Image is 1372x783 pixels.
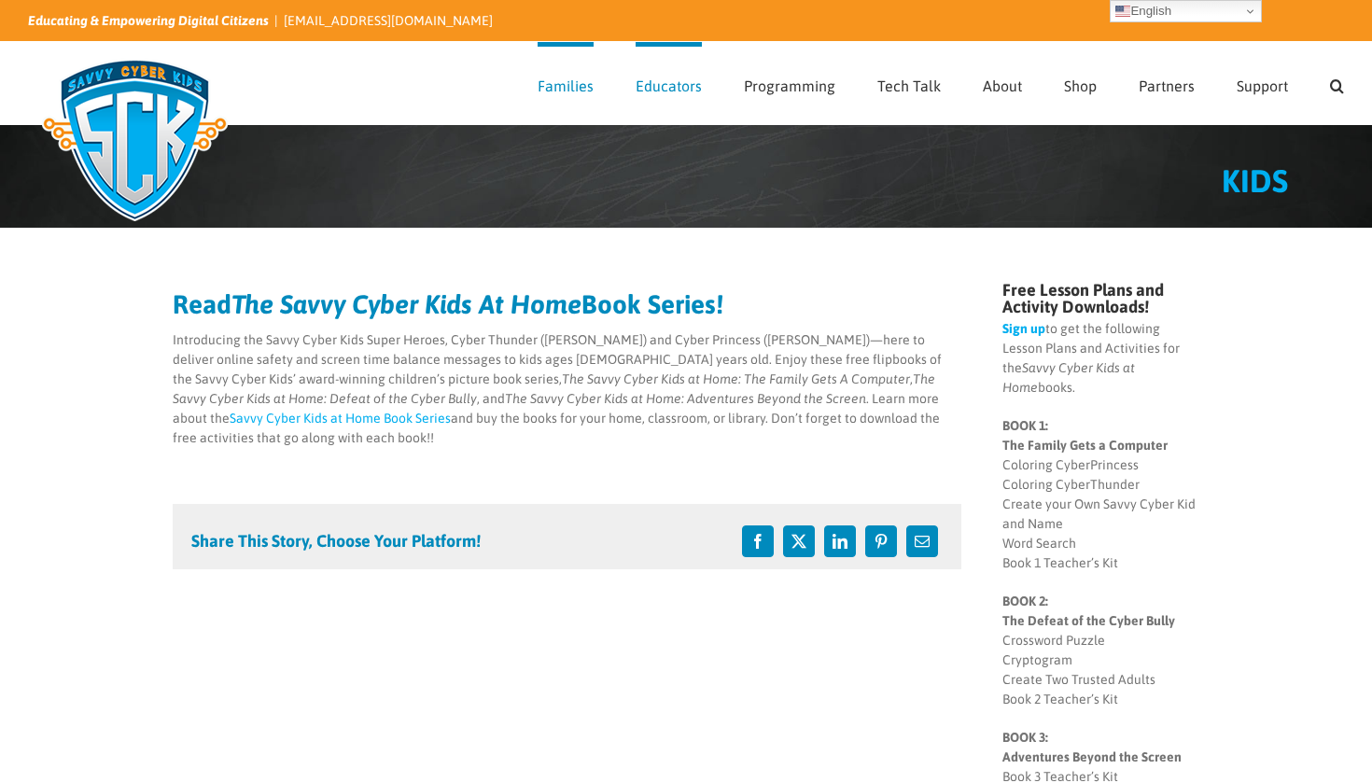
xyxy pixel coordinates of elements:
[538,78,594,93] span: Families
[173,330,961,448] p: Introducing the Savvy Cyber Kids Super Heroes, Cyber Thunder ([PERSON_NAME]) and Cyber Princess (...
[1002,416,1199,573] p: Coloring CyberPrincess Coloring CyberThunder Create your Own Savvy Cyber Kid and Name Word Search...
[737,521,778,562] a: Facebook
[1237,42,1288,124] a: Support
[1064,78,1097,93] span: Shop
[744,78,835,93] span: Programming
[1115,4,1130,19] img: en
[562,371,910,386] em: The Savvy Cyber Kids at Home: The Family Gets A Computer
[538,42,594,124] a: Families
[284,13,493,28] a: [EMAIL_ADDRESS][DOMAIN_NAME]
[983,78,1022,93] span: About
[636,42,702,124] a: Educators
[1002,730,1182,764] strong: BOOK 3: Adventures Beyond the Screen
[1002,319,1199,398] p: to get the following Lesson Plans and Activities for the books.
[28,47,242,233] img: Savvy Cyber Kids Logo
[173,371,935,406] em: The Savvy Cyber Kids at Home: Defeat of the Cyber Bully
[1330,42,1344,124] a: Search
[744,42,835,124] a: Programming
[983,42,1022,124] a: About
[28,13,269,28] i: Educating & Empowering Digital Citizens
[819,521,861,562] a: LinkedIn
[230,411,451,426] a: Savvy Cyber Kids at Home Book Series
[1002,592,1199,709] p: Crossword Puzzle Cryptogram Create Two Trusted Adults Book 2 Teacher’s Kit
[861,521,902,562] a: Pinterest
[173,291,961,317] h2: Read Book Series!
[902,521,943,562] a: Email
[1139,78,1195,93] span: Partners
[636,78,702,93] span: Educators
[877,42,941,124] a: Tech Talk
[538,42,1344,124] nav: Main Menu
[877,78,941,93] span: Tech Talk
[1064,42,1097,124] a: Shop
[1237,78,1288,93] span: Support
[1002,418,1168,453] strong: BOOK 1: The Family Gets a Computer
[505,391,866,406] em: The Savvy Cyber Kids at Home: Adventures Beyond the Screen
[1002,360,1135,395] em: Savvy Cyber Kids at Home
[231,289,581,319] em: The Savvy Cyber Kids At Home
[1002,282,1199,315] h4: Free Lesson Plans and Activity Downloads!
[191,533,481,550] h4: Share This Story, Choose Your Platform!
[1002,594,1175,628] strong: BOOK 2: The Defeat of the Cyber Bully
[1139,42,1195,124] a: Partners
[1222,162,1288,199] span: KIDS
[1002,321,1045,336] a: Sign up
[778,521,819,562] a: X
